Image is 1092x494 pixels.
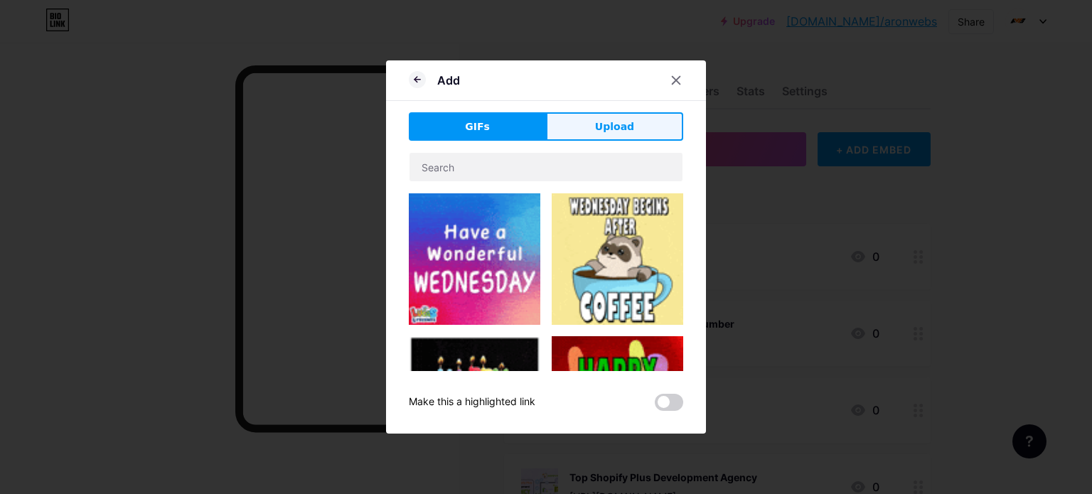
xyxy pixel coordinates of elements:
div: Make this a highlighted link [409,394,535,411]
img: Gihpy [409,336,540,431]
div: Add [437,72,460,89]
img: Gihpy [552,336,683,468]
span: Upload [595,119,634,134]
button: Upload [546,112,683,141]
span: GIFs [465,119,490,134]
button: GIFs [409,112,546,141]
input: Search [409,153,682,181]
img: Gihpy [552,193,683,325]
img: Gihpy [409,193,540,325]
